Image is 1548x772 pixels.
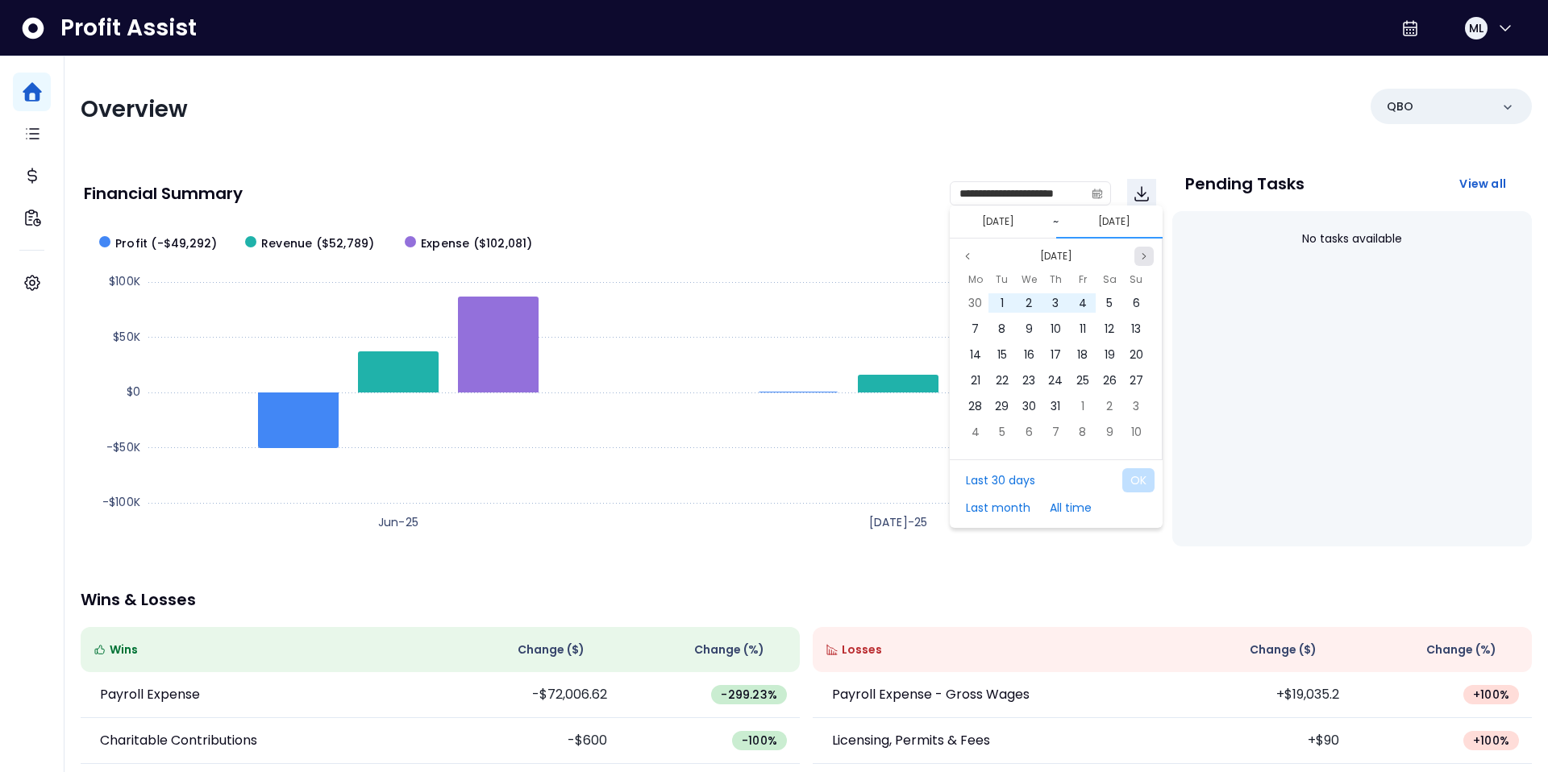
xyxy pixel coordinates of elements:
span: 26 [1103,372,1117,388]
div: 20 Jul 2025 [1123,342,1150,367]
span: Change (%) [694,641,764,658]
div: 15 Jul 2025 [988,342,1015,367]
span: Fr [1079,270,1087,289]
span: -299.23 % [721,687,777,703]
div: Saturday [1096,269,1122,290]
div: 07 Jul 2025 [962,316,988,342]
span: 20 [1130,347,1143,363]
span: 23 [1022,372,1035,388]
div: 09 Jul 2025 [1016,316,1042,342]
div: 05 Aug 2025 [988,419,1015,445]
p: Payroll Expense - Gross Wages [832,685,1030,704]
div: Friday [1069,269,1096,290]
button: Select month [1034,247,1079,266]
span: 18 [1077,347,1088,363]
div: 29 Jul 2025 [988,393,1015,419]
span: 29 [995,398,1009,414]
div: 02 Jul 2025 [1016,290,1042,316]
span: -100 % [742,733,777,749]
td: +$19,035.2 [1172,672,1352,718]
text: -$50K [106,439,140,455]
div: 25 Jul 2025 [1069,367,1096,393]
svg: page previous [963,251,972,261]
text: $0 [127,384,140,400]
p: Charitable Contributions [100,731,257,750]
span: Revenue ($52,789) [261,235,374,252]
div: 22 Jul 2025 [988,367,1015,393]
span: Tu [996,270,1008,289]
div: 16 Jul 2025 [1016,342,1042,367]
div: 30 Jul 2025 [1016,393,1042,419]
td: -$72,006.62 [440,672,620,718]
span: Su [1130,270,1142,289]
text: $50K [113,329,140,345]
span: Wins [110,641,138,658]
div: 18 Jul 2025 [1069,342,1096,367]
div: Monday [962,269,988,290]
span: Th [1050,270,1062,289]
div: 06 Jul 2025 [1123,290,1150,316]
div: 31 Jul 2025 [1042,393,1069,419]
button: Next month [1134,247,1154,266]
div: 04 Jul 2025 [1069,290,1096,316]
div: Tuesday [988,269,1015,290]
div: Wednesday [1016,269,1042,290]
div: 01 Jul 2025 [988,290,1015,316]
span: ~ [1053,214,1059,230]
span: 2 [1026,295,1032,311]
text: [DATE]-25 [869,514,928,530]
button: Select end date [1092,212,1137,231]
span: Profit Assist [60,14,197,43]
div: 08 Jul 2025 [988,316,1015,342]
div: 27 Jul 2025 [1123,367,1150,393]
span: 3 [1052,295,1059,311]
span: Change (%) [1426,641,1496,658]
span: Expense ($102,081) [421,235,533,252]
text: $100K [109,273,140,289]
span: 27 [1130,372,1143,388]
div: 02 Aug 2025 [1096,393,1122,419]
span: + 100 % [1473,687,1509,703]
button: Download [1127,179,1156,208]
td: -$600 [440,718,620,764]
p: QBO [1387,98,1413,115]
span: Profit (-$49,292) [115,235,217,252]
span: 11 [1080,321,1086,337]
span: 7 [1052,424,1059,440]
div: 03 Jul 2025 [1042,290,1069,316]
div: 17 Jul 2025 [1042,342,1069,367]
button: Select start date [976,212,1021,231]
span: Change ( $ ) [1250,641,1317,658]
button: View all [1446,169,1519,198]
span: 6 [1026,424,1033,440]
div: 03 Aug 2025 [1123,393,1150,419]
div: 09 Aug 2025 [1096,419,1122,445]
p: Wins & Losses [81,591,1532,608]
text: Jun-25 [378,514,418,530]
span: Sa [1103,270,1117,289]
span: 8 [1079,424,1086,440]
div: 26 Jul 2025 [1096,367,1122,393]
span: 1 [1001,295,1004,311]
p: Payroll Expense [100,685,200,704]
span: 7 [972,321,979,337]
div: 08 Aug 2025 [1069,419,1096,445]
div: 01 Aug 2025 [1069,393,1096,419]
span: 1 [1081,398,1084,414]
span: 4 [1079,295,1087,311]
span: 9 [1026,321,1033,337]
span: 15 [997,347,1007,363]
span: 10 [1131,424,1142,440]
span: 17 [1051,347,1061,363]
button: All time [1042,496,1100,520]
p: Licensing, Permits & Fees [832,731,990,750]
p: Pending Tasks [1185,176,1305,192]
div: 23 Jul 2025 [1016,367,1042,393]
span: 21 [971,372,980,388]
span: 2 [1106,398,1113,414]
div: 21 Jul 2025 [962,367,988,393]
span: ML [1469,20,1483,36]
span: 3 [1133,398,1139,414]
button: Previous month [958,247,977,266]
div: 10 Jul 2025 [1042,316,1069,342]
